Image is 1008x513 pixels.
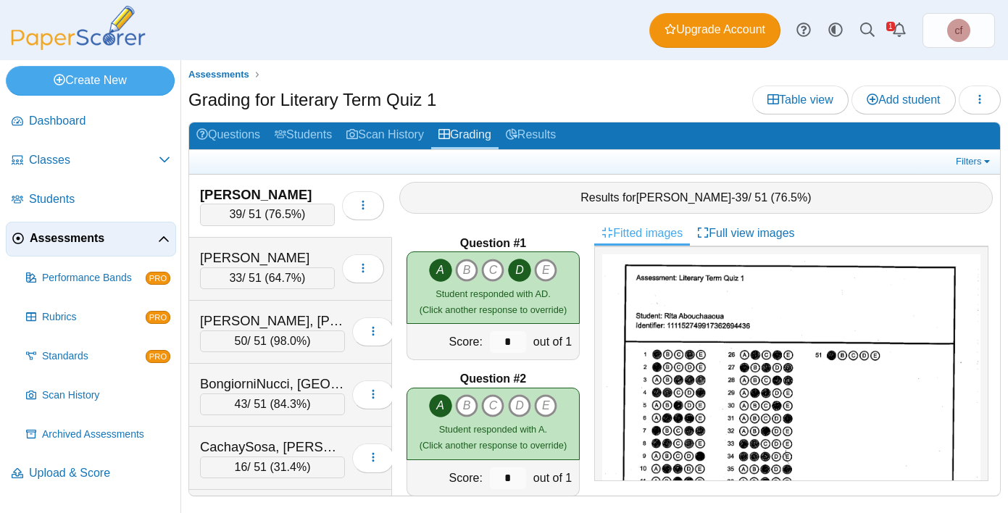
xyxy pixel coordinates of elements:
[534,259,557,282] i: E
[20,300,176,335] a: Rubrics PRO
[188,88,436,112] h1: Grading for Literary Term Quiz 1
[20,417,176,452] a: Archived Assessments
[42,349,146,364] span: Standards
[29,152,159,168] span: Classes
[947,19,970,42] span: chrystal fanelli
[429,259,452,282] i: A
[200,185,335,204] div: [PERSON_NAME]
[736,191,749,204] span: 39
[508,394,531,417] i: D
[146,311,170,324] span: PRO
[594,221,690,246] a: Fitted images
[6,66,175,95] a: Create New
[188,69,249,80] span: Assessments
[29,191,170,207] span: Students
[42,310,146,325] span: Rubrics
[955,25,963,36] span: chrystal fanelli
[407,324,486,359] div: Score:
[189,122,267,149] a: Questions
[6,222,176,256] a: Assessments
[851,85,955,114] a: Add student
[267,122,339,149] a: Students
[339,122,431,149] a: Scan History
[530,324,579,359] div: out of 1
[229,272,242,284] span: 33
[29,113,170,129] span: Dashboard
[146,350,170,363] span: PRO
[455,259,478,282] i: B
[407,460,486,496] div: Score:
[20,261,176,296] a: Performance Bands PRO
[274,461,307,473] span: 31.4%
[665,22,765,38] span: Upgrade Account
[481,259,504,282] i: C
[767,93,833,106] span: Table view
[429,394,452,417] i: A
[235,335,248,347] span: 50
[235,398,248,410] span: 43
[399,182,993,214] div: Results for - / 51 ( )
[455,394,478,417] i: B
[690,221,801,246] a: Full view images
[431,122,499,149] a: Grading
[6,456,176,491] a: Upload & Score
[200,330,345,352] div: / 51 ( )
[439,424,547,435] span: Student responded with A.
[481,394,504,417] i: C
[229,208,242,220] span: 39
[508,259,531,282] i: D
[200,393,345,415] div: / 51 ( )
[200,204,335,225] div: / 51 ( )
[200,375,345,393] div: BongiorniNucci, [GEOGRAPHIC_DATA]
[200,456,345,478] div: / 51 ( )
[530,460,579,496] div: out of 1
[20,339,176,374] a: Standards PRO
[6,143,176,178] a: Classes
[922,13,995,48] a: chrystal fanelli
[200,267,335,289] div: / 51 ( )
[420,288,567,315] small: (Click another response to override)
[146,272,170,285] span: PRO
[269,208,301,220] span: 76.5%
[775,191,807,204] span: 76.5%
[200,249,335,267] div: [PERSON_NAME]
[534,394,557,417] i: E
[200,312,345,330] div: [PERSON_NAME], [PERSON_NAME]
[460,235,527,251] b: Question #1
[752,85,849,114] a: Table view
[883,14,915,46] a: Alerts
[30,230,158,246] span: Assessments
[6,6,151,50] img: PaperScorer
[649,13,780,48] a: Upgrade Account
[460,371,527,387] b: Question #2
[867,93,940,106] span: Add student
[499,122,563,149] a: Results
[274,398,307,410] span: 84.3%
[235,461,248,473] span: 16
[420,424,567,451] small: (Click another response to override)
[42,388,170,403] span: Scan History
[952,154,996,169] a: Filters
[42,427,170,442] span: Archived Assessments
[6,183,176,217] a: Students
[200,438,345,456] div: CachaySosa, [PERSON_NAME]
[6,104,176,139] a: Dashboard
[6,40,151,52] a: PaperScorer
[20,378,176,413] a: Scan History
[274,335,307,347] span: 98.0%
[29,465,170,481] span: Upload & Score
[269,272,301,284] span: 64.7%
[636,191,732,204] span: [PERSON_NAME]
[436,288,551,299] span: Student responded with AD.
[185,66,253,84] a: Assessments
[42,271,146,285] span: Performance Bands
